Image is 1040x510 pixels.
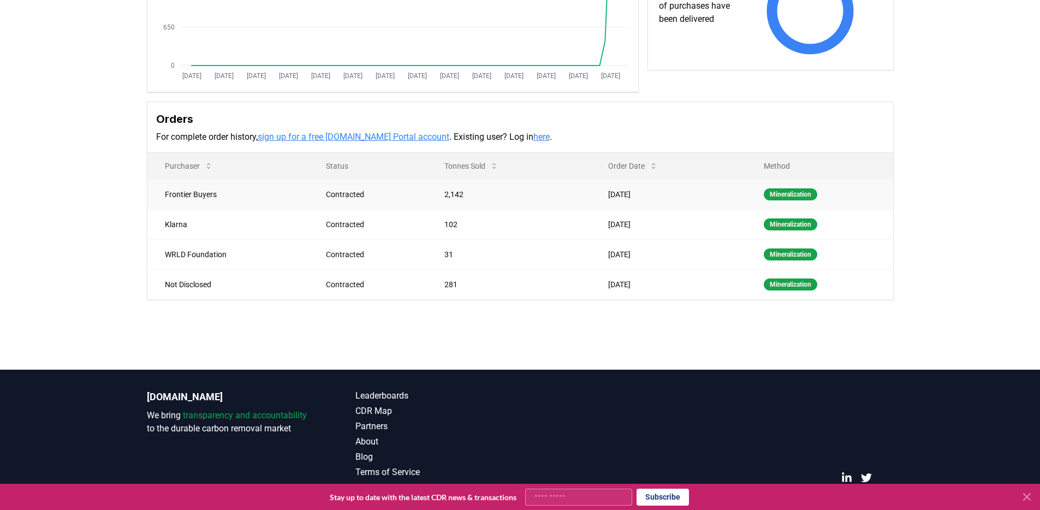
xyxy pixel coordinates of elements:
a: CDR Map [355,405,520,418]
a: Twitter [861,472,872,483]
tspan: [DATE] [601,72,620,80]
div: Contracted [326,189,418,200]
button: Order Date [599,155,667,177]
a: Privacy Policy [355,481,520,494]
div: Mineralization [764,188,817,200]
td: Not Disclosed [147,269,309,299]
a: Blog [355,450,520,464]
div: Contracted [326,249,418,260]
a: Terms of Service [355,466,520,479]
tspan: [DATE] [568,72,587,80]
p: [DOMAIN_NAME] [147,389,312,405]
td: 281 [427,269,591,299]
p: Method [755,161,884,171]
div: Mineralization [764,248,817,260]
a: here [533,132,550,142]
button: Tonnes Sold [436,155,507,177]
td: Frontier Buyers [147,179,309,209]
div: Contracted [326,219,418,230]
a: Partners [355,420,520,433]
tspan: [DATE] [311,72,330,80]
td: WRLD Foundation [147,239,309,269]
p: For complete order history, . Existing user? Log in . [156,131,884,144]
tspan: [DATE] [407,72,426,80]
tspan: [DATE] [536,72,555,80]
tspan: [DATE] [182,72,201,80]
td: Klarna [147,209,309,239]
a: sign up for a free [DOMAIN_NAME] Portal account [258,132,449,142]
a: About [355,435,520,448]
tspan: [DATE] [246,72,265,80]
td: [DATE] [591,209,746,239]
h3: Orders [156,111,884,127]
div: Mineralization [764,218,817,230]
td: 31 [427,239,591,269]
td: 2,142 [427,179,591,209]
tspan: [DATE] [504,72,523,80]
td: [DATE] [591,269,746,299]
tspan: [DATE] [278,72,298,80]
p: Status [317,161,418,171]
td: [DATE] [591,239,746,269]
a: LinkedIn [841,472,852,483]
td: [DATE] [591,179,746,209]
tspan: [DATE] [343,72,362,80]
a: Leaderboards [355,389,520,402]
td: 102 [427,209,591,239]
tspan: 650 [163,23,175,31]
div: Contracted [326,279,418,290]
button: Purchaser [156,155,222,177]
tspan: [DATE] [375,72,394,80]
tspan: [DATE] [472,72,491,80]
span: transparency and accountability [183,410,307,420]
tspan: [DATE] [214,72,233,80]
p: We bring to the durable carbon removal market [147,409,312,435]
tspan: [DATE] [439,72,459,80]
div: Mineralization [764,278,817,290]
tspan: 0 [171,62,175,69]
